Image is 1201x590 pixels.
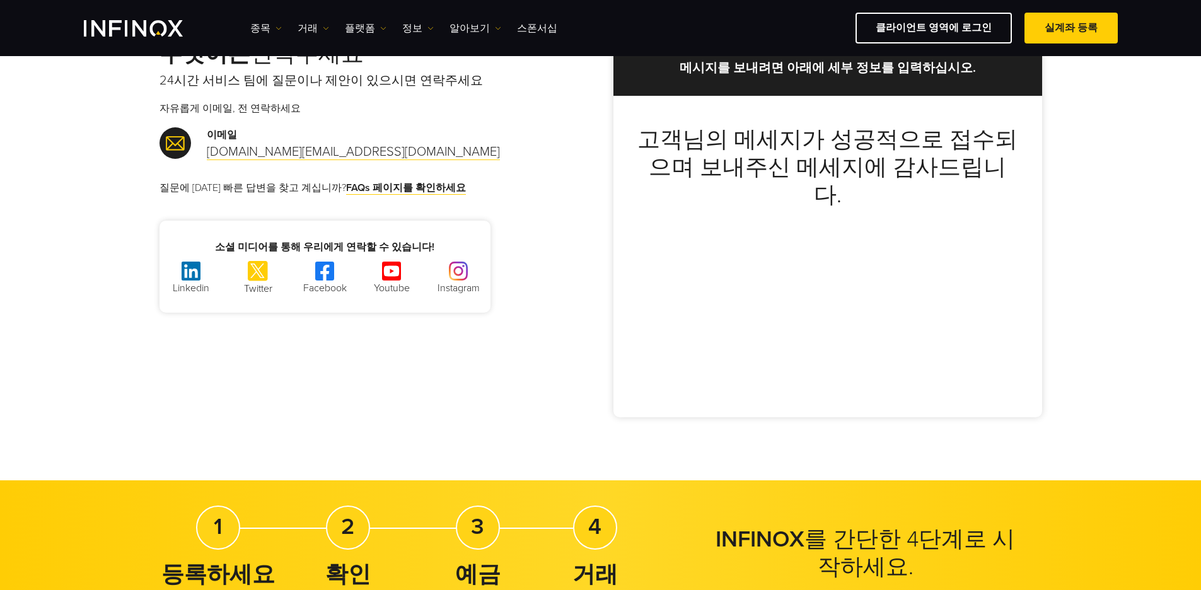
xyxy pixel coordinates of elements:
[298,21,329,36] a: 거래
[1024,13,1118,43] a: 실계좌 등록
[427,281,490,296] p: Instagram
[636,126,1019,209] h3: 고객님의 메세지가 성공적으로 접수되으며 보내주신 메세지에 감사드립니다.
[160,281,223,296] p: Linkedin
[360,281,423,296] p: Youtube
[325,561,371,588] strong: 확인
[517,21,557,36] a: 스폰서십
[856,13,1012,43] a: 클라이언트 영역에 로그인
[346,182,466,195] a: FAQs 페이지를 확인하세요
[160,101,601,116] p: 자유롭게 이메일, 전 연락하세요
[207,144,500,160] a: [DOMAIN_NAME][EMAIL_ADDRESS][DOMAIN_NAME]
[84,20,212,37] a: INFINOX Logo
[716,526,804,553] strong: INFINOX
[160,180,601,195] p: 질문에 [DATE] 빠른 답변을 찾고 계십니까?
[341,513,354,540] strong: 2
[471,513,484,540] strong: 3
[161,561,275,588] strong: 등록하세요
[588,513,601,540] strong: 4
[250,21,282,36] a: 종목
[455,561,501,588] strong: 예금
[293,281,356,296] p: Facebook
[402,21,434,36] a: 정보
[226,281,289,296] p: Twitter
[160,72,601,90] p: 24시간 서비스 팀에 질문이나 제안이 있으시면 연락주세요
[207,129,237,141] strong: 이메일
[345,21,386,36] a: 플랫폼
[572,561,618,588] strong: 거래
[450,21,501,36] a: 알아보기
[708,526,1023,581] h2: 를 간단한 4단계로 시작하세요.
[680,61,976,76] strong: 메시지를 보내려면 아래에 세부 정보를 입력하십시오.
[214,513,223,540] strong: 1
[215,241,434,253] strong: 소셜 미디어를 통해 우리에게 연락할 수 있습니다!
